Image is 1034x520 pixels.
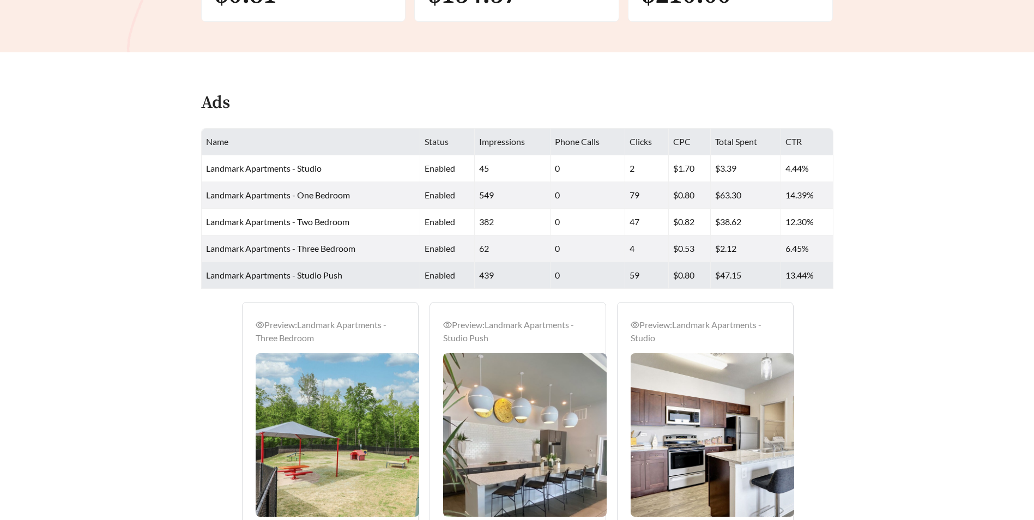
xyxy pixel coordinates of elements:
td: $0.53 [669,235,711,262]
th: Impressions [475,129,551,155]
td: $0.82 [669,209,711,235]
td: 4 [625,235,669,262]
span: Landmark Apartments - Studio Push [206,270,342,280]
span: enabled [425,190,455,200]
td: 14.39% [781,182,833,209]
td: 0 [551,182,625,209]
span: CTR [785,136,802,147]
th: Clicks [625,129,669,155]
span: Landmark Apartments - Two Bedroom [206,216,349,227]
td: $63.30 [711,182,782,209]
td: 2 [625,155,669,182]
td: 4.44% [781,155,833,182]
span: enabled [425,163,455,173]
div: Preview: Landmark Apartments - Three Bedroom [256,318,405,344]
td: 0 [551,155,625,182]
td: 47 [625,209,669,235]
th: Phone Calls [551,129,625,155]
span: eye [256,321,264,329]
td: 13.44% [781,262,833,289]
div: Preview: Landmark Apartments - Studio [631,318,780,344]
span: Landmark Apartments - Three Bedroom [206,243,355,253]
div: Preview: Landmark Apartments - Studio Push [443,318,592,344]
td: $0.80 [669,262,711,289]
td: 62 [475,235,551,262]
td: 0 [551,235,625,262]
td: $38.62 [711,209,782,235]
span: enabled [425,243,455,253]
td: 6.45% [781,235,833,262]
span: CPC [673,136,691,147]
td: $47.15 [711,262,782,289]
th: Status [420,129,475,155]
img: Preview_Landmark Apartments - Studio Push [443,353,607,517]
span: eye [443,321,452,329]
span: enabled [425,216,455,227]
td: $3.39 [711,155,782,182]
td: 59 [625,262,669,289]
td: 382 [475,209,551,235]
td: 79 [625,182,669,209]
th: Name [202,129,420,155]
td: $2.12 [711,235,782,262]
span: enabled [425,270,455,280]
td: 12.30% [781,209,833,235]
td: 439 [475,262,551,289]
img: Preview_Landmark Apartments - Studio [631,353,794,517]
img: Preview_Landmark Apartments - Three Bedroom [256,353,419,517]
th: Total Spent [711,129,782,155]
span: eye [631,321,639,329]
td: 0 [551,262,625,289]
span: Landmark Apartments - One Bedroom [206,190,350,200]
span: Landmark Apartments - Studio [206,163,322,173]
td: 549 [475,182,551,209]
td: 45 [475,155,551,182]
td: $1.70 [669,155,711,182]
td: 0 [551,209,625,235]
td: $0.80 [669,182,711,209]
h4: Ads [201,94,230,113]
